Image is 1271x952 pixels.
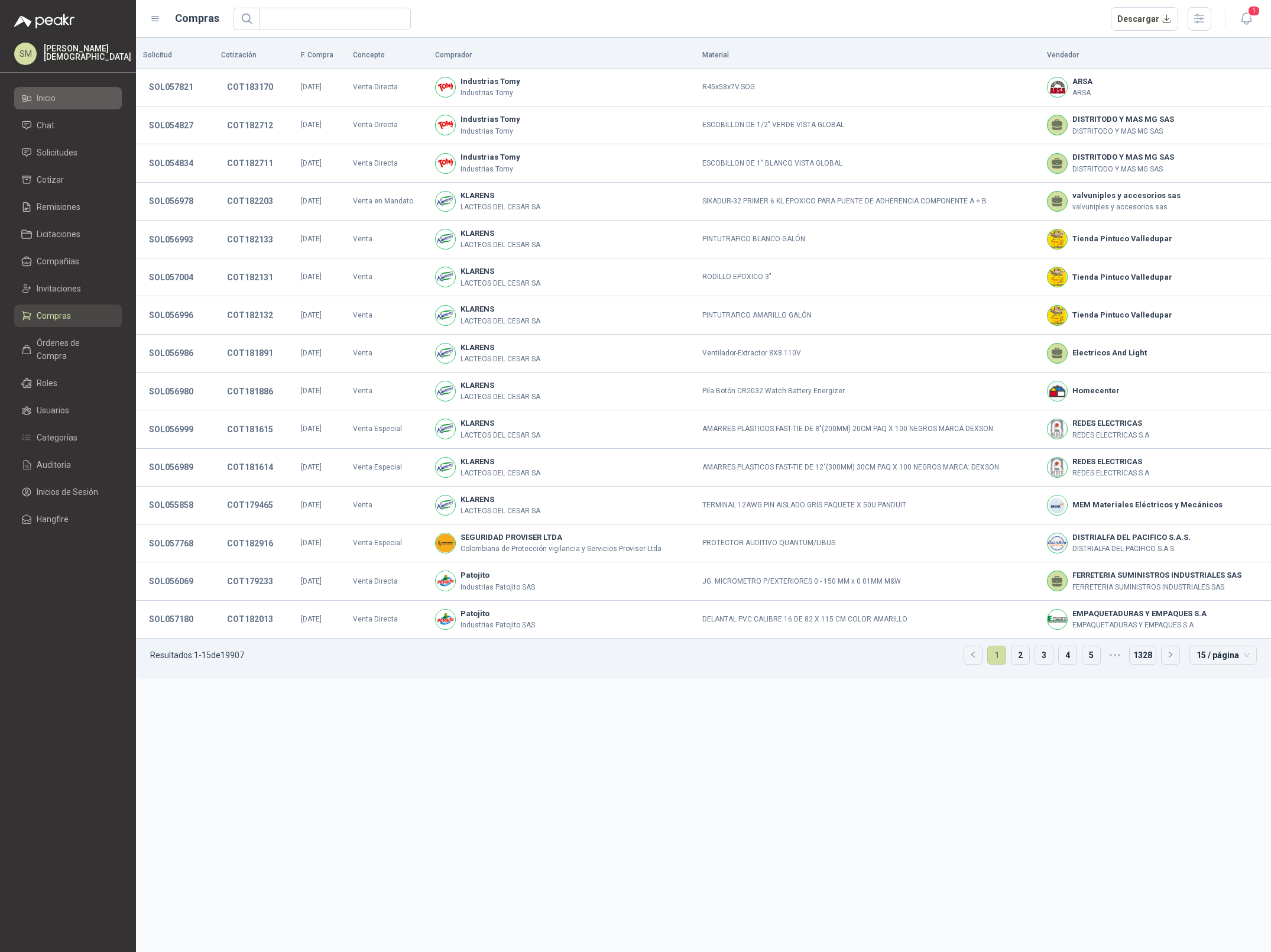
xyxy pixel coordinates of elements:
span: 15 / página [1197,646,1250,664]
img: Company Logo [1048,306,1067,325]
td: Venta [346,335,429,373]
a: Usuarios [14,399,122,422]
td: Ventilador-Extractor 8X8 110V [695,335,1040,373]
p: REDES ELECTRICAS S.A. [1072,430,1151,441]
td: ESCOBILLON DE 1/2" VERDE VISTA GLOBAL [695,106,1040,144]
a: 3 [1035,646,1053,664]
a: Categorías [14,426,122,449]
td: Venta Especial [346,449,429,487]
td: Venta [346,221,429,258]
td: ESCOBILLON DE 1" BLANCO VISTA GLOBAL [695,144,1040,182]
button: SOL056999 [143,419,199,440]
p: REDES ELECTRICAS S.A. [1072,468,1151,479]
th: Solicitud [136,43,214,69]
button: COT182711 [221,153,279,174]
td: R45x58x7V.SOG [695,69,1040,106]
li: 2 [1011,646,1030,665]
a: Remisiones [14,196,122,218]
button: SOL056993 [143,229,199,250]
td: Venta en Mandato [346,183,429,221]
span: Cotizar [37,173,64,186]
span: Chat [37,119,54,132]
th: Cotización [214,43,294,69]
div: SM [14,43,37,65]
b: DISTRITODO Y MAS MG SAS [1072,151,1174,163]
span: Solicitudes [37,146,77,159]
li: 3 [1035,646,1053,665]
span: [DATE] [301,615,322,623]
img: Company Logo [436,267,455,287]
b: Industrias Tomy [461,151,520,163]
span: Compañías [37,255,79,268]
p: Industrias Tomy [461,164,520,175]
img: Company Logo [1048,458,1067,477]
span: Hangfire [37,513,69,526]
button: COT182712 [221,115,279,136]
a: Auditoria [14,454,122,476]
button: SOL056986 [143,342,199,364]
td: Venta Especial [346,410,429,448]
td: Venta [346,487,429,524]
button: SOL056069 [143,571,199,592]
img: Company Logo [436,571,455,591]
b: KLARENS [461,228,540,239]
a: 4 [1059,646,1077,664]
button: right [1162,646,1179,664]
p: EMPAQUETADURAS Y EMPAQUES S.A [1072,620,1207,631]
a: Roles [14,372,122,394]
button: COT182132 [221,305,279,326]
button: COT182133 [221,229,279,250]
span: Categorías [37,431,77,444]
a: Hangfire [14,508,122,530]
img: Company Logo [1048,496,1067,515]
div: tamaño de página [1189,646,1257,665]
td: RODILLO EPOXICO 3" [695,258,1040,296]
td: Venta Directa [346,69,429,106]
b: KLARENS [461,456,540,468]
span: [DATE] [301,387,322,395]
a: 1 [988,646,1006,664]
span: 1 [1247,5,1260,17]
td: Venta Directa [346,106,429,144]
td: Venta Directa [346,144,429,182]
button: SOL056980 [143,381,199,402]
b: Tienda Pintuco Valledupar [1072,233,1172,245]
b: Industrias Tomy [461,76,520,88]
a: Licitaciones [14,223,122,245]
a: Compras [14,305,122,327]
b: DISTRIALFA DEL PACIFICO S.A.S. [1072,532,1191,543]
b: Homecenter [1072,385,1120,397]
p: FERRETERIA SUMINISTROS INDUSTRIALES SAS [1072,582,1241,593]
button: SOL054834 [143,153,199,174]
img: Company Logo [436,306,455,325]
button: SOL056978 [143,190,199,212]
p: Resultados: 1 - 15 de 19907 [150,651,244,659]
button: SOL054827 [143,115,199,136]
b: KLARENS [461,342,540,354]
a: 2 [1011,646,1029,664]
td: AMARRES PLASTICOS FAST-TIE DE 8"(200MM) 20CM PAQ X 100 NEGROS MARCA DEXSON [695,410,1040,448]
img: Company Logo [1048,381,1067,401]
td: PROTECTOR AUDITIVO QUANTUM/LIBUS [695,524,1040,562]
b: Electricos And Light [1072,347,1147,359]
button: COT179465 [221,494,279,516]
span: [DATE] [301,235,322,243]
a: 5 [1082,646,1100,664]
img: Company Logo [436,419,455,439]
img: Company Logo [436,533,455,553]
p: Industrias Tomy [461,126,520,137]
span: [DATE] [301,159,322,167]
b: DISTRITODO Y MAS MG SAS [1072,114,1174,125]
p: valvuniples y accesorios sas [1072,202,1181,213]
li: 5 [1082,646,1101,665]
a: Cotizar [14,169,122,191]
span: Roles [37,377,57,390]
span: [DATE] [301,311,322,319]
span: Remisiones [37,200,80,213]
b: ARSA [1072,76,1092,88]
button: COT181886 [221,381,279,402]
td: TERMINAL 12AWG PIN AISLADO GRIS PAQUETE X 50U PANDUIT [695,487,1040,524]
td: JG. MICROMETRO P/EXTERIORES 0 - 150 MM x 0 01MM M&W [695,562,1040,600]
b: KLARENS [461,494,540,506]
td: Venta [346,373,429,410]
